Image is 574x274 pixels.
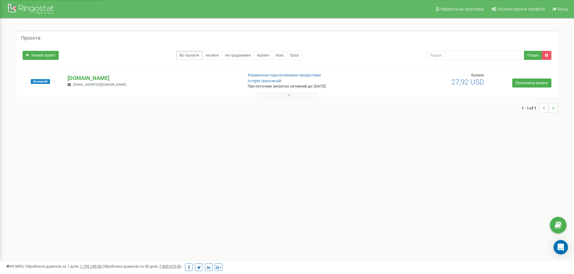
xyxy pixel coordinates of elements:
span: Реферальна програма [439,7,484,11]
a: Не продовжені [222,51,254,60]
u: 7 835 073,00 [159,264,181,269]
p: При поточних витратах активний до: [DATE] [248,84,373,89]
a: Нові [272,51,287,60]
span: Баланс [471,73,484,77]
a: Тріал [287,51,302,60]
a: Управління підключеними продуктами [248,73,321,77]
p: [DOMAIN_NAME] [67,74,238,82]
input: Пошук [426,51,524,60]
span: 1 - 1 of 1 [522,103,539,112]
a: Історія транзакцій [248,79,281,83]
span: Оброблено дзвінків за 7 днів : [25,264,102,269]
nav: ... [522,97,557,119]
span: Вихід [557,7,568,11]
span: Активний [31,79,50,84]
u: 1 739 149,00 [80,264,102,269]
a: Поповнити баланс [512,79,551,88]
div: Open Intercom Messenger [554,240,568,254]
button: Пошук [524,51,542,60]
h5: Проєкти [21,35,40,41]
span: 27,92 USD [451,78,484,86]
a: Новий проєкт [23,51,59,60]
span: Оброблено дзвінків за 30 днів : [102,264,181,269]
a: Активні [202,51,222,60]
span: 99,989% [6,264,24,269]
span: Налаштування профілю [497,7,545,11]
a: Архівні [254,51,273,60]
a: Всі проєкти [176,51,202,60]
span: [EMAIL_ADDRESS][DOMAIN_NAME] [73,83,126,87]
